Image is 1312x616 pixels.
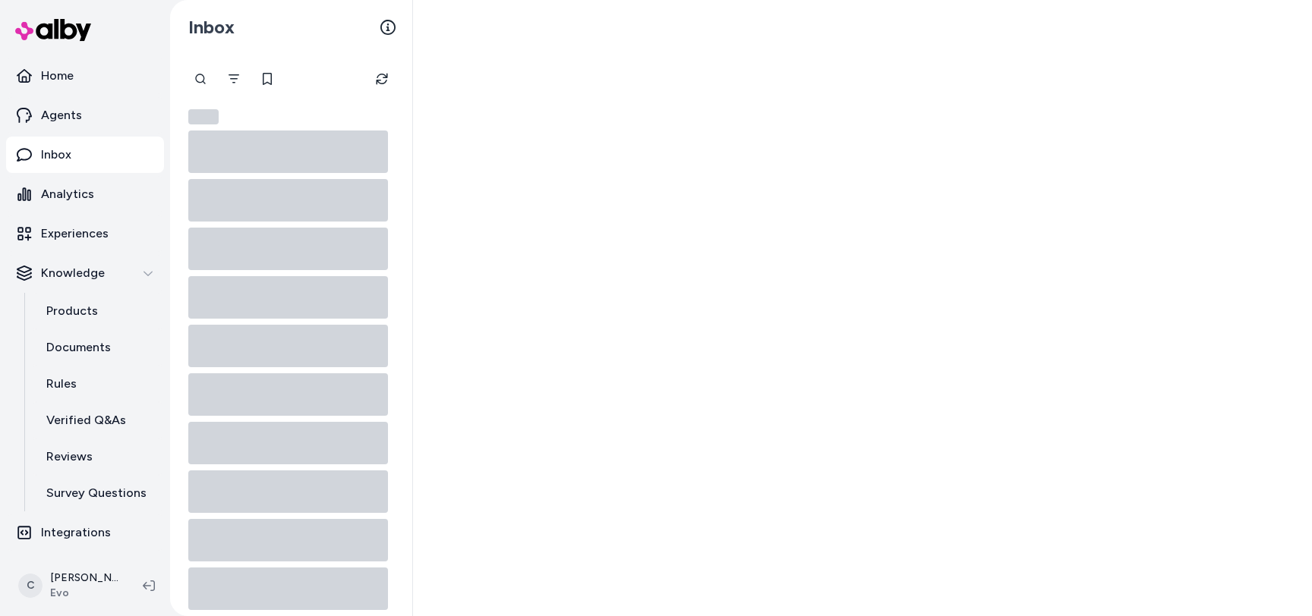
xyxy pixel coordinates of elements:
[46,411,126,429] p: Verified Q&As
[46,484,147,502] p: Survey Questions
[6,97,164,134] a: Agents
[41,264,105,282] p: Knowledge
[31,329,164,366] a: Documents
[9,561,131,610] button: C[PERSON_NAME]Evo
[41,106,82,124] p: Agents
[31,475,164,511] a: Survey Questions
[6,215,164,252] a: Experiences
[31,366,164,402] a: Rules
[41,146,71,164] p: Inbox
[188,16,235,39] h2: Inbox
[41,185,94,203] p: Analytics
[15,19,91,41] img: alby Logo
[46,302,98,320] p: Products
[6,137,164,173] a: Inbox
[6,176,164,212] a: Analytics
[31,438,164,475] a: Reviews
[50,570,118,586] p: [PERSON_NAME]
[31,402,164,438] a: Verified Q&As
[6,255,164,291] button: Knowledge
[31,293,164,329] a: Products
[41,67,74,85] p: Home
[46,375,77,393] p: Rules
[50,586,118,601] span: Evo
[367,64,397,94] button: Refresh
[6,58,164,94] a: Home
[219,64,249,94] button: Filter
[6,514,164,551] a: Integrations
[46,338,111,357] p: Documents
[41,225,109,243] p: Experiences
[41,523,111,542] p: Integrations
[18,574,43,598] span: C
[46,448,93,466] p: Reviews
